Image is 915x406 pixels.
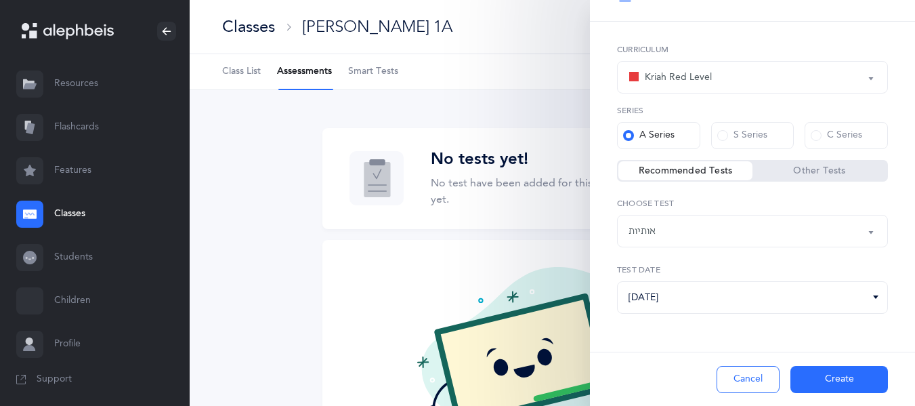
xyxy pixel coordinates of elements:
[717,129,767,142] div: S Series
[302,16,452,38] div: [PERSON_NAME] 1A
[811,129,862,142] div: C Series
[617,197,888,209] label: Choose test
[629,69,712,85] div: Kriah Red Level
[717,366,780,393] button: Cancel
[790,366,888,393] button: Create
[618,164,752,178] label: Recommended Tests
[617,281,888,314] input: 03/04/2024
[37,373,72,386] span: Support
[752,164,887,178] label: Other Tests
[617,215,888,247] button: אותיות
[617,61,888,94] button: Kriah Red Level
[431,150,653,169] h3: No tests yet!
[348,65,398,79] span: Smart Tests
[623,129,675,142] div: A Series
[222,16,275,38] div: Classes
[431,175,653,207] p: No test have been added for this school year yet.
[617,104,888,117] label: Series
[617,43,888,56] label: Curriculum
[617,264,888,276] label: Test date
[222,65,261,79] span: Class List
[629,224,656,239] div: אותיות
